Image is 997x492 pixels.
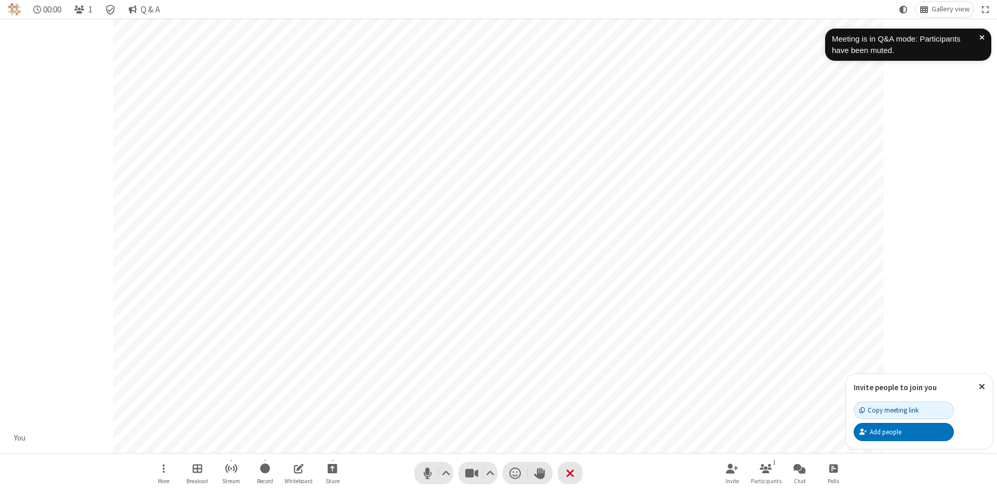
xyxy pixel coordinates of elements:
[414,462,453,484] button: Mute (Alt+A)
[558,462,583,484] button: End or leave meeting
[725,478,739,484] span: Invite
[158,478,169,484] span: More
[854,382,937,392] label: Invite people to join you
[459,462,497,484] button: Stop video (Alt+V)
[283,458,314,488] button: Open shared whiteboard
[717,458,748,488] button: Invite participants (Alt+I)
[222,478,240,484] span: Stream
[932,5,969,14] span: Gallery view
[794,478,806,484] span: Chat
[503,462,528,484] button: Send a reaction
[124,2,164,17] button: Q & A
[528,462,553,484] button: Raise hand
[828,478,839,484] span: Polls
[751,478,782,484] span: Participants
[750,458,782,488] button: Open participant list
[141,5,160,15] span: Q & A
[770,458,779,467] div: 1
[10,432,30,444] div: You
[8,3,21,16] img: QA Selenium DO NOT DELETE OR CHANGE
[148,458,179,488] button: Open menu
[483,462,497,484] button: Video setting
[818,458,849,488] button: Open poll
[29,2,66,17] div: Timer
[317,458,348,488] button: Start sharing
[182,458,213,488] button: Manage Breakout Rooms
[978,2,993,17] button: Fullscreen
[101,2,120,17] div: Meeting details Encryption enabled
[326,478,340,484] span: Share
[88,5,92,15] span: 1
[257,478,273,484] span: Record
[971,374,993,400] button: Close popover
[832,33,979,57] div: Meeting is in Q&A mode: Participants have been muted.
[915,2,974,17] button: Change layout
[285,478,313,484] span: Whiteboard
[249,458,280,488] button: Start recording
[215,458,247,488] button: Start streaming
[43,5,61,15] span: 00:00
[854,402,954,419] button: Copy meeting link
[439,462,453,484] button: Audio settings
[895,2,912,17] button: Using system theme
[70,2,97,17] button: Open participant list
[854,423,954,441] button: Add people
[859,405,919,415] div: Copy meeting link
[784,458,815,488] button: Open chat
[186,478,208,484] span: Breakout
